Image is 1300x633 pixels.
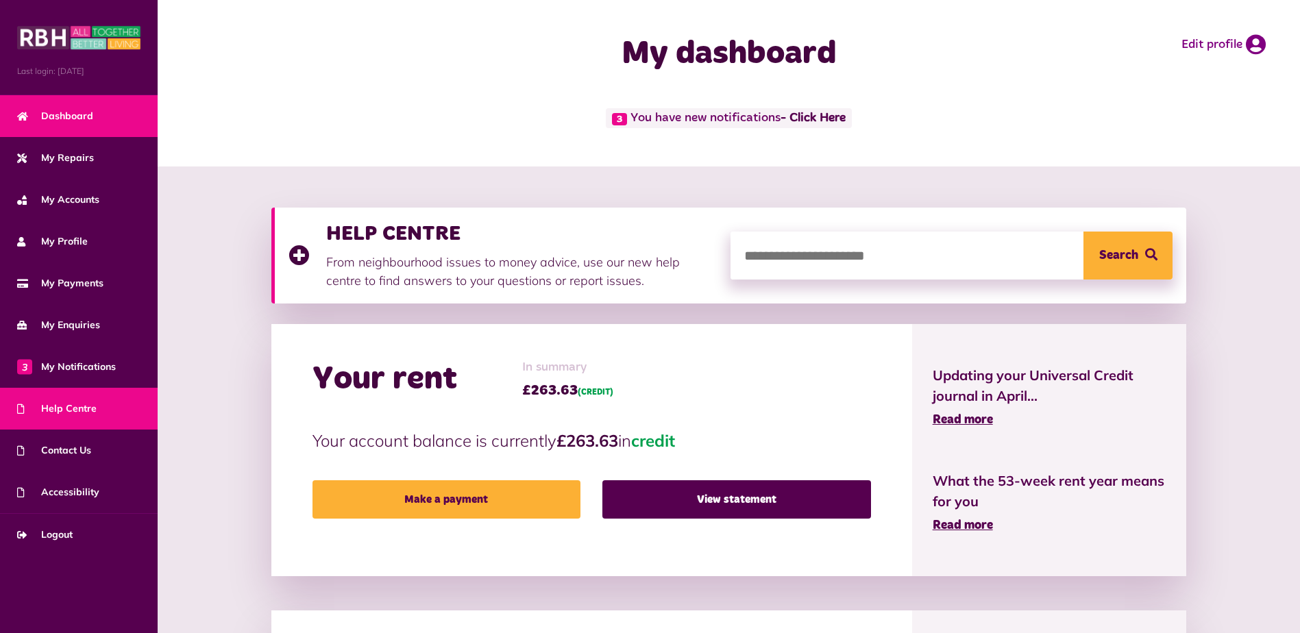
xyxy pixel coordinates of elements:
span: £263.63 [522,380,613,401]
span: In summary [522,358,613,377]
span: (CREDIT) [578,388,613,397]
span: My Enquiries [17,318,100,332]
span: What the 53-week rent year means for you [933,471,1166,512]
p: From neighbourhood issues to money advice, use our new help centre to find answers to your questi... [326,253,717,290]
span: Dashboard [17,109,93,123]
span: My Repairs [17,151,94,165]
span: Search [1099,232,1138,280]
img: MyRBH [17,24,140,51]
span: Logout [17,527,73,542]
a: View statement [602,480,870,519]
strong: £263.63 [556,430,618,451]
span: Updating your Universal Credit journal in April... [933,365,1166,406]
span: Read more [933,519,993,532]
span: Last login: [DATE] [17,65,140,77]
h1: My dashboard [457,34,1001,74]
button: Search [1083,232,1173,280]
p: Your account balance is currently in [312,428,871,453]
span: Help Centre [17,401,97,416]
a: Make a payment [312,480,580,519]
span: My Payments [17,276,103,290]
span: My Accounts [17,193,99,207]
span: Accessibility [17,485,99,499]
a: Edit profile [1181,34,1266,55]
h2: Your rent [312,360,457,399]
span: credit [631,430,675,451]
span: My Profile [17,234,88,249]
span: 3 [612,113,627,125]
a: - Click Here [781,112,846,125]
a: Updating your Universal Credit journal in April... Read more [933,365,1166,430]
span: Read more [933,414,993,426]
span: Contact Us [17,443,91,458]
span: 3 [17,359,32,374]
a: What the 53-week rent year means for you Read more [933,471,1166,535]
span: My Notifications [17,360,116,374]
h3: HELP CENTRE [326,221,717,246]
span: You have new notifications [606,108,851,128]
